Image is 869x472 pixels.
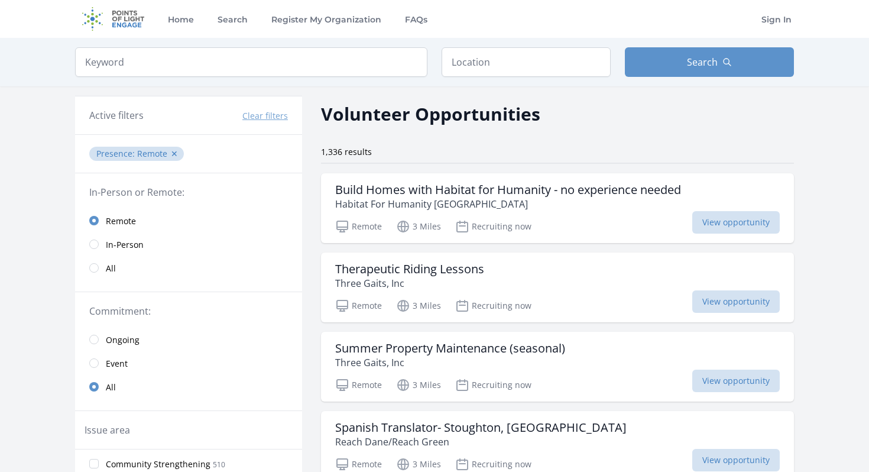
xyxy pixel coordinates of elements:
span: All [106,263,116,274]
legend: Issue area [85,423,130,437]
p: Three Gaits, Inc [335,355,565,370]
h2: Volunteer Opportunities [321,101,540,127]
p: Recruiting now [455,378,531,392]
a: All [75,256,302,280]
h3: Build Homes with Habitat for Humanity - no experience needed [335,183,681,197]
span: Presence : [96,148,137,159]
span: Ongoing [106,334,140,346]
input: Community Strengthening 510 [89,459,99,468]
button: Search [625,47,794,77]
span: Event [106,358,128,370]
p: 3 Miles [396,219,441,234]
span: Community Strengthening [106,458,210,470]
span: Search [687,55,718,69]
p: 3 Miles [396,378,441,392]
span: View opportunity [692,290,780,313]
p: Remote [335,378,382,392]
h3: Spanish Translator- Stoughton, [GEOGRAPHIC_DATA] [335,421,627,435]
p: 3 Miles [396,299,441,313]
a: Summer Property Maintenance (seasonal) Three Gaits, Inc Remote 3 Miles Recruiting now View opport... [321,332,794,402]
p: Recruiting now [455,457,531,471]
span: Remote [106,215,136,227]
input: Keyword [75,47,427,77]
span: View opportunity [692,211,780,234]
p: Remote [335,299,382,313]
span: View opportunity [692,449,780,471]
a: All [75,375,302,399]
button: Clear filters [242,110,288,122]
span: In-Person [106,239,144,251]
span: 510 [213,460,225,470]
legend: Commitment: [89,304,288,318]
h3: Therapeutic Riding Lessons [335,262,484,276]
span: 1,336 results [321,146,372,157]
p: Three Gaits, Inc [335,276,484,290]
p: 3 Miles [396,457,441,471]
a: Ongoing [75,328,302,351]
p: Recruiting now [455,219,531,234]
a: In-Person [75,232,302,256]
input: Location [442,47,611,77]
p: Habitat For Humanity [GEOGRAPHIC_DATA] [335,197,681,211]
h3: Summer Property Maintenance (seasonal) [335,341,565,355]
p: Reach Dane/Reach Green [335,435,627,449]
p: Recruiting now [455,299,531,313]
button: ✕ [171,148,178,160]
p: Remote [335,219,382,234]
span: All [106,382,116,393]
a: Remote [75,209,302,232]
span: View opportunity [692,370,780,392]
h3: Active filters [89,108,144,122]
a: Build Homes with Habitat for Humanity - no experience needed Habitat For Humanity [GEOGRAPHIC_DAT... [321,173,794,243]
p: Remote [335,457,382,471]
legend: In-Person or Remote: [89,185,288,199]
a: Therapeutic Riding Lessons Three Gaits, Inc Remote 3 Miles Recruiting now View opportunity [321,253,794,322]
a: Event [75,351,302,375]
span: Remote [137,148,167,159]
